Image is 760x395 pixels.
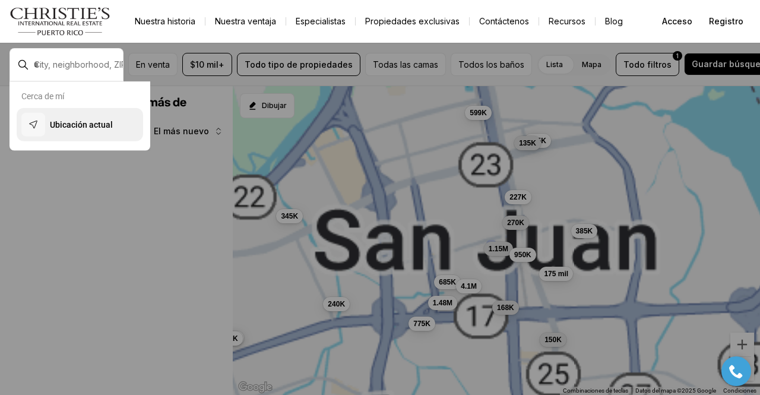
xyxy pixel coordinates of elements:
[9,7,111,36] img: logo
[135,16,195,26] font: Nuestra historia
[655,10,699,33] button: Acceso
[50,120,113,129] font: Ubicación actual
[286,13,355,30] a: Especialistas
[539,13,595,30] a: Recursos
[356,13,469,30] a: Propiedades exclusivas
[596,13,632,30] a: Blog
[702,10,750,33] button: Registro
[662,16,692,26] font: Acceso
[470,13,539,30] button: Contáctenos
[365,16,460,26] font: Propiedades exclusivas
[549,16,585,26] font: Recursos
[605,16,623,26] font: Blog
[215,16,276,26] font: Nuestra ventaja
[205,13,286,30] a: Nuestra ventaja
[17,108,143,141] button: Ubicación actual
[296,16,346,26] font: Especialistas
[709,16,743,26] font: Registro
[125,13,205,30] a: Nuestra historia
[21,91,64,101] font: Cerca de mí
[479,16,529,26] font: Contáctenos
